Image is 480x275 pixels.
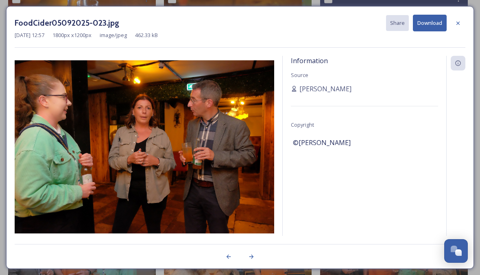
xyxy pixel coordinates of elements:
[413,15,447,31] button: Download
[444,239,468,263] button: Open Chat
[299,84,351,94] span: [PERSON_NAME]
[15,17,119,29] h3: FoodCider05092025-023.jpg
[135,31,158,39] span: 462.33 kB
[15,31,44,39] span: [DATE] 12:57
[291,71,308,79] span: Source
[293,138,351,147] span: ©[PERSON_NAME]
[291,56,328,65] span: Information
[52,31,92,39] span: 1800 px x 1200 px
[15,60,274,233] img: FoodCider05092025-023.jpg
[386,15,409,31] button: Share
[291,121,314,128] span: Copyright
[100,31,127,39] span: image/jpeg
